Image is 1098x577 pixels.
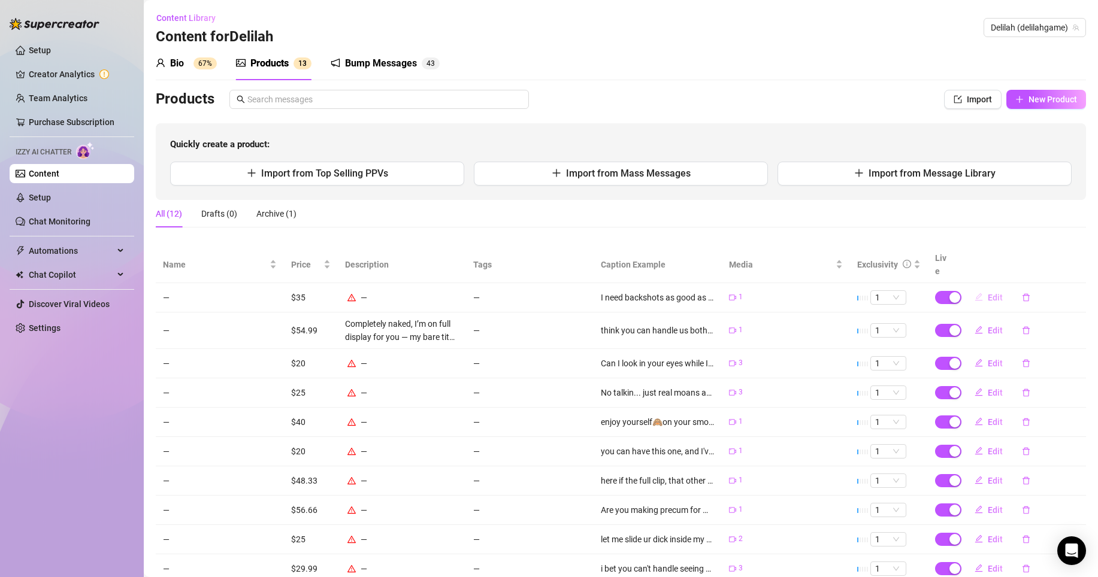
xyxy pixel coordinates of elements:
[1015,95,1024,104] span: plus
[739,445,743,457] span: 1
[965,442,1012,461] button: Edit
[29,117,114,127] a: Purchase Subscription
[1022,388,1030,397] span: delete
[601,386,715,399] div: No talkin... just real moans and full strokes 😋
[552,168,561,178] span: plus
[331,58,340,68] span: notification
[965,412,1012,432] button: Edit
[29,65,125,84] a: Creator Analytics exclamation-circle
[739,291,743,303] span: 1
[1029,95,1077,104] span: New Product
[975,535,983,543] span: edit
[875,445,902,458] span: 1
[256,207,297,220] div: Archive (1)
[875,562,902,575] span: 1
[156,247,284,283] th: Name
[156,525,284,554] td: —
[156,58,165,68] span: user
[29,299,110,309] a: Discover Viral Videos
[298,59,303,68] span: 1
[965,500,1012,520] button: Edit
[347,476,356,485] span: warning
[156,437,284,466] td: —
[965,354,1012,373] button: Edit
[466,437,594,466] td: —
[965,383,1012,402] button: Edit
[347,418,356,426] span: warning
[236,58,246,68] span: picture
[466,525,594,554] td: —
[237,95,245,104] span: search
[594,247,722,283] th: Caption Example
[975,505,983,514] span: edit
[466,247,594,283] th: Tags
[729,389,736,396] span: video-camera
[291,258,321,271] span: Price
[729,360,736,367] span: video-camera
[284,466,338,496] td: $48.33
[975,359,983,367] span: edit
[975,564,983,572] span: edit
[156,13,216,23] span: Content Library
[729,536,736,543] span: video-camera
[601,324,715,337] div: think you can handle us both ? as you pound my wet little pussy she pulls out your dick spit on i...
[739,563,743,574] span: 3
[466,378,594,408] td: —
[431,59,435,68] span: 3
[29,217,90,226] a: Chat Monitoring
[466,349,594,378] td: —
[345,415,459,429] div: —
[156,378,284,408] td: —
[739,357,743,369] span: 3
[1072,24,1079,31] span: team
[201,207,237,220] div: Drafts (0)
[1022,564,1030,573] span: delete
[29,169,59,178] a: Content
[284,349,338,378] td: $20
[156,283,284,312] td: —
[1012,500,1040,520] button: delete
[156,466,284,496] td: —
[988,447,1003,456] span: Edit
[170,139,270,150] strong: Quickly create a product:
[975,388,983,396] span: edit
[975,293,983,301] span: edit
[739,416,743,427] span: 1
[345,562,459,575] div: —
[729,294,736,301] span: video-camera
[1022,326,1030,335] span: delete
[601,357,715,370] div: Can I look in your eyes while I’m sucking your cock babe? I want direct eye contact so I can see ...
[991,19,1079,37] span: Delilah (delilahgame)
[29,93,87,103] a: Team Analytics
[1012,354,1040,373] button: delete
[1012,383,1040,402] button: delete
[427,59,431,68] span: 4
[903,260,911,268] span: info-circle
[170,56,184,71] div: Bio
[247,168,256,178] span: plus
[163,258,267,271] span: Name
[739,533,743,545] span: 2
[422,57,440,69] sup: 43
[345,474,459,487] div: —
[16,147,71,158] span: Izzy AI Chatter
[875,386,902,399] span: 1
[729,477,736,484] span: video-camera
[261,168,388,179] span: Import from Top Selling PPVs
[729,448,736,455] span: video-camera
[345,386,459,399] div: —
[284,408,338,437] td: $40
[729,565,736,572] span: video-camera
[156,496,284,525] td: —
[347,293,356,302] span: warning
[1012,442,1040,461] button: delete
[875,533,902,546] span: 1
[345,533,459,546] div: —
[988,293,1003,302] span: Edit
[29,45,51,55] a: Setup
[739,475,743,486] span: 1
[156,8,225,28] button: Content Library
[928,247,958,283] th: Live
[466,408,594,437] td: —
[988,535,1003,544] span: Edit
